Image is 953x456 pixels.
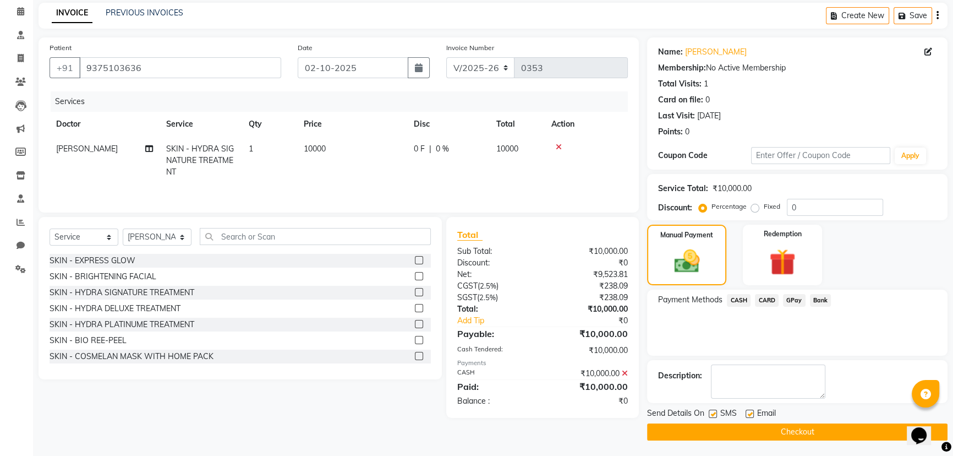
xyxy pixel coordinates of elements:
[666,247,708,276] img: _cash.svg
[496,144,518,154] span: 10000
[457,359,628,368] div: Payments
[449,269,543,280] div: Net:
[429,143,431,155] span: |
[543,246,636,257] div: ₹10,000.00
[558,315,636,327] div: ₹0
[242,112,297,137] th: Qty
[249,144,253,154] span: 1
[647,424,947,441] button: Checkout
[50,43,72,53] label: Patient
[727,294,751,307] span: CASH
[826,7,889,24] button: Create New
[449,368,543,379] div: CASH
[660,230,713,240] label: Manual Payment
[658,202,692,214] div: Discount:
[407,112,490,137] th: Disc
[490,112,545,137] th: Total
[50,335,127,346] div: SKIN - BIO REE-PEEL
[449,345,543,356] div: Cash Tendered:
[457,292,477,302] span: SGST
[783,294,806,307] span: GPay
[449,246,543,257] div: Sub Total:
[51,91,636,112] div: Services
[895,148,926,164] button: Apply
[751,147,890,164] input: Enter Offer / Coupon Code
[298,43,313,53] label: Date
[52,3,92,23] a: INVOICE
[658,183,708,194] div: Service Total:
[658,62,706,74] div: Membership:
[711,202,747,211] label: Percentage
[764,229,802,239] label: Redemption
[713,183,752,194] div: ₹10,000.00
[79,57,281,78] input: Search by Name/Mobile/Email/Code
[436,143,449,155] span: 0 %
[658,62,936,74] div: No Active Membership
[543,257,636,269] div: ₹0
[658,94,703,106] div: Card on file:
[543,345,636,356] div: ₹10,000.00
[543,280,636,292] div: ₹238.09
[658,46,683,58] div: Name:
[545,112,628,137] th: Action
[50,112,160,137] th: Doctor
[755,294,779,307] span: CARD
[449,292,543,303] div: ( )
[697,110,721,122] div: [DATE]
[647,408,704,421] span: Send Details On
[449,280,543,292] div: ( )
[543,395,636,407] div: ₹0
[457,281,478,291] span: CGST
[810,294,831,307] span: Bank
[658,78,702,90] div: Total Visits:
[894,7,932,24] button: Save
[446,43,494,53] label: Invoice Number
[50,287,194,298] div: SKIN - HYDRA SIGNATURE TREATMENT
[449,257,543,269] div: Discount:
[297,112,407,137] th: Price
[449,327,543,340] div: Payable:
[764,202,780,211] label: Fixed
[106,8,183,18] a: PREVIOUS INVOICES
[50,271,156,283] div: SKIN - BRIGHTENING FACIAL
[166,144,234,177] span: SKIN - HYDRA SIGNATURE TREATMENT
[449,315,558,327] a: Add Tip
[160,112,242,137] th: Service
[449,380,543,393] div: Paid:
[414,143,425,155] span: 0 F
[720,408,737,421] span: SMS
[658,126,683,138] div: Points:
[50,255,135,267] div: SKIN - EXPRESS GLOW
[658,370,702,382] div: Description:
[449,303,543,315] div: Total:
[449,395,543,407] div: Balance :
[543,292,636,303] div: ₹238.09
[761,246,804,279] img: _gift.svg
[705,94,710,106] div: 0
[757,408,776,421] span: Email
[480,281,496,290] span: 2.5%
[200,228,431,245] input: Search or Scan
[50,351,213,362] div: SKIN - COSMELAN MASK WITH HOME PACK
[543,269,636,280] div: ₹9,523.81
[704,78,708,90] div: 1
[479,293,496,302] span: 2.5%
[685,126,689,138] div: 0
[543,303,636,315] div: ₹10,000.00
[56,144,118,154] span: [PERSON_NAME]
[50,319,194,330] div: SKIN - HYDRA PLATINUME TREATMENT
[304,144,326,154] span: 10000
[50,303,180,314] div: SKIN - HYDRA DELUXE TREATMENT
[457,229,483,241] span: Total
[543,327,636,340] div: ₹10,000.00
[543,380,636,393] div: ₹10,000.00
[50,57,80,78] button: +91
[658,110,695,122] div: Last Visit:
[658,150,751,161] div: Coupon Code
[685,46,747,58] a: [PERSON_NAME]
[658,294,722,306] span: Payment Methods
[907,412,942,445] iframe: chat widget
[543,368,636,379] div: ₹10,000.00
